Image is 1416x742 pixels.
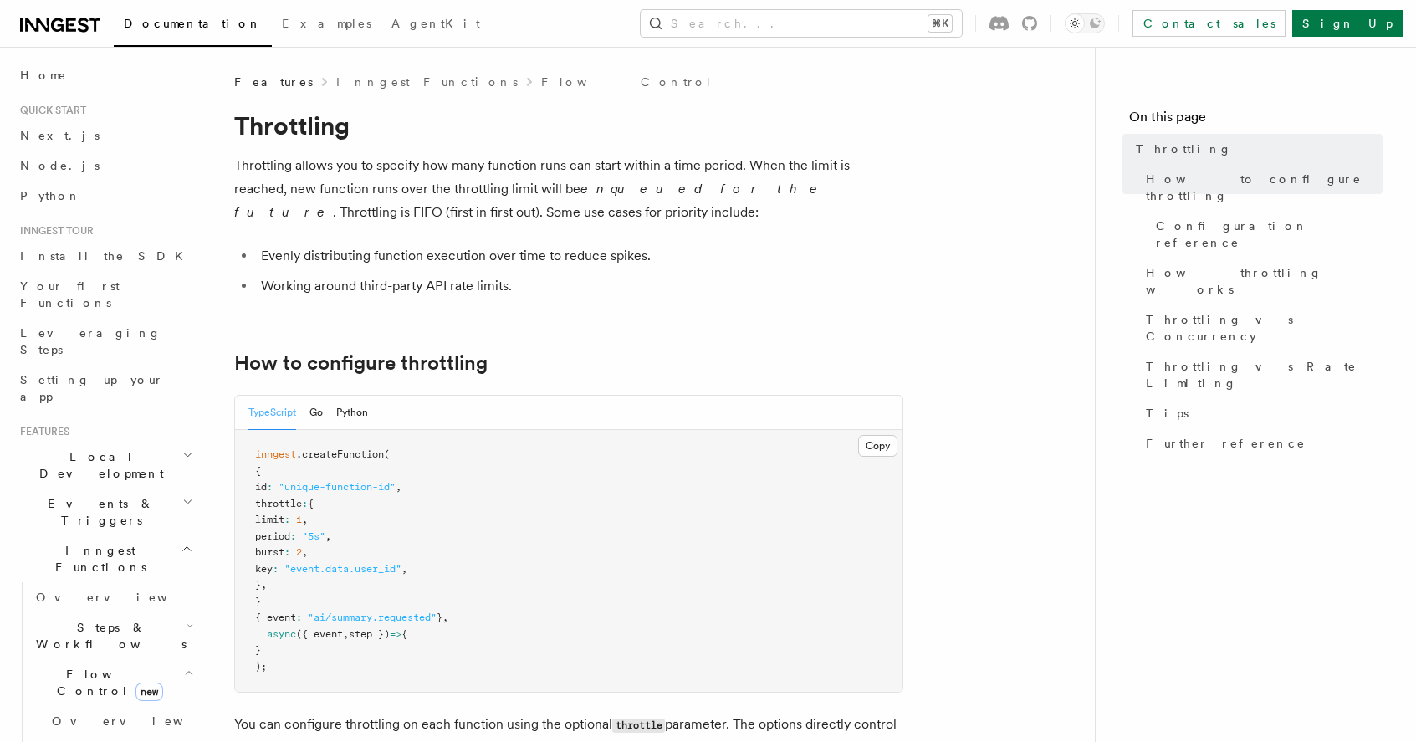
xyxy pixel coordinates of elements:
[1129,107,1383,134] h4: On this page
[1292,10,1403,37] a: Sign Up
[114,5,272,47] a: Documentation
[612,719,665,733] code: throttle
[1129,134,1383,164] a: Throttling
[401,563,407,575] span: ,
[1146,311,1383,345] span: Throttling vs Concurrency
[248,396,296,430] button: TypeScript
[13,495,182,529] span: Events & Triggers
[36,591,208,604] span: Overview
[234,154,903,224] p: Throttling allows you to specify how many function runs can start within a time period. When the ...
[52,714,224,728] span: Overview
[272,5,381,45] a: Examples
[284,563,401,575] span: "event.data.user_id"
[296,448,384,460] span: .createFunction
[135,683,163,701] span: new
[234,74,313,90] span: Features
[13,271,197,318] a: Your first Functions
[29,666,184,699] span: Flow Control
[13,151,197,181] a: Node.js
[343,628,349,640] span: ,
[296,546,302,558] span: 2
[255,465,261,477] span: {
[255,612,296,623] span: { event
[302,546,308,558] span: ,
[302,498,308,509] span: :
[381,5,490,45] a: AgentKit
[20,326,161,356] span: Leveraging Steps
[20,189,81,202] span: Python
[13,318,197,365] a: Leveraging Steps
[261,579,267,591] span: ,
[1146,264,1383,298] span: How throttling works
[255,596,261,607] span: }
[1146,358,1383,391] span: Throttling vs Rate Limiting
[13,60,197,90] a: Home
[384,448,390,460] span: (
[267,481,273,493] span: :
[284,514,290,525] span: :
[336,74,518,90] a: Inngest Functions
[1139,258,1383,304] a: How throttling works
[13,489,197,535] button: Events & Triggers
[296,514,302,525] span: 1
[284,546,290,558] span: :
[1149,211,1383,258] a: Configuration reference
[13,120,197,151] a: Next.js
[1146,435,1306,452] span: Further reference
[641,10,962,37] button: Search...⌘K
[1132,10,1286,37] a: Contact sales
[13,104,86,117] span: Quick start
[282,17,371,30] span: Examples
[349,628,390,640] span: step })
[29,659,197,706] button: Flow Controlnew
[255,644,261,656] span: }
[1146,171,1383,204] span: How to configure throttling
[1139,351,1383,398] a: Throttling vs Rate Limiting
[309,396,323,430] button: Go
[325,530,331,542] span: ,
[20,249,193,263] span: Install the SDK
[296,612,302,623] span: :
[255,498,302,509] span: throttle
[928,15,952,32] kbd: ⌘K
[20,67,67,84] span: Home
[267,628,296,640] span: async
[45,706,197,736] a: Overview
[442,612,448,623] span: ,
[1139,428,1383,458] a: Further reference
[1139,164,1383,211] a: How to configure throttling
[124,17,262,30] span: Documentation
[29,612,197,659] button: Steps & Workflows
[401,628,407,640] span: {
[255,514,284,525] span: limit
[20,279,120,310] span: Your first Functions
[255,481,267,493] span: id
[308,612,437,623] span: "ai/summary.requested"
[13,365,197,412] a: Setting up your app
[391,17,480,30] span: AgentKit
[20,373,164,403] span: Setting up your app
[13,442,197,489] button: Local Development
[396,481,401,493] span: ,
[308,498,314,509] span: {
[20,159,100,172] span: Node.js
[256,274,903,298] li: Working around third-party API rate limits.
[13,224,94,238] span: Inngest tour
[541,74,713,90] a: Flow Control
[256,244,903,268] li: Evenly distributing function execution over time to reduce spikes.
[13,535,197,582] button: Inngest Functions
[255,661,267,673] span: );
[20,129,100,142] span: Next.js
[13,181,197,211] a: Python
[234,351,488,375] a: How to configure throttling
[255,546,284,558] span: burst
[437,612,442,623] span: }
[29,582,197,612] a: Overview
[13,448,182,482] span: Local Development
[1156,217,1383,251] span: Configuration reference
[1065,13,1105,33] button: Toggle dark mode
[336,396,368,430] button: Python
[302,530,325,542] span: "5s"
[290,530,296,542] span: :
[29,619,187,652] span: Steps & Workflows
